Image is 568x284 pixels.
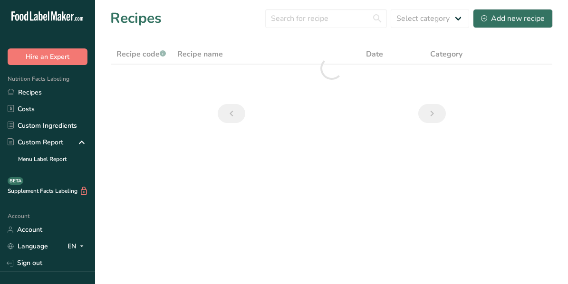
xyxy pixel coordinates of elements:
[218,104,245,123] a: Previous page
[110,8,162,29] h1: Recipes
[67,241,87,252] div: EN
[481,13,545,24] div: Add new recipe
[473,9,553,28] button: Add new recipe
[8,238,48,255] a: Language
[8,48,87,65] button: Hire an Expert
[8,137,63,147] div: Custom Report
[265,9,387,28] input: Search for recipe
[418,104,446,123] a: Next page
[8,177,23,185] div: BETA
